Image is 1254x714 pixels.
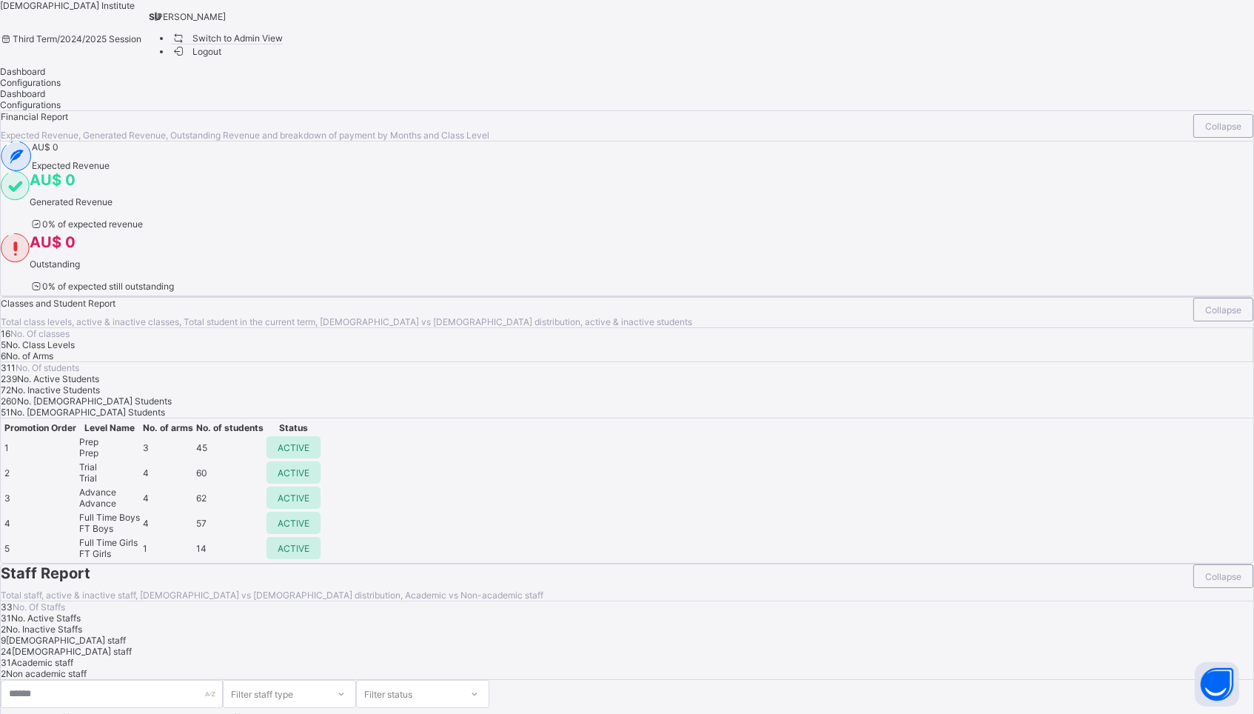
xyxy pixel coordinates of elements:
td: 4 [4,511,77,535]
td: 4 [142,461,194,484]
span: No. Inactive Students [11,384,100,396]
img: outstanding-1.146d663e52f09953f639664a84e30106.svg [1,233,30,263]
img: expected-2.4343d3e9d0c965b919479240f3db56ac.svg [1,141,32,171]
td: 2 [4,461,77,484]
th: Level Name [78,421,141,434]
td: 5 [4,536,77,560]
td: 4 [142,511,194,535]
span: 51 [1,407,10,418]
span: 9 [1,635,6,646]
th: Promotion Order [4,421,77,434]
span: Advance [79,498,116,509]
span: No. Class Levels [6,339,75,350]
span: Classes and Student Report [1,298,115,309]
span: No. of Arms [6,350,53,361]
div: Filter staff type [231,680,293,708]
span: 260 [1,396,17,407]
td: 60 [195,461,264,484]
span: AU$ 0 [30,233,76,251]
span: Advance [79,487,140,498]
span: No. [DEMOGRAPHIC_DATA] Students [17,396,172,407]
span: Trial [79,461,140,473]
td: 1 [4,436,77,459]
span: ACTIVE [278,543,309,554]
span: Non academic staff [6,668,87,679]
td: 1 [142,536,194,560]
td: 3 [142,436,194,459]
span: 0 % of expected still outstanding [30,281,174,292]
td: 62 [195,486,264,510]
span: 0 % of expected revenue [30,218,143,230]
span: Full Time Girls [79,537,140,548]
span: Generated Revenue [30,196,143,207]
span: Academic staff [11,657,73,668]
span: No. [DEMOGRAPHIC_DATA] Students [10,407,165,418]
span: SU [149,11,161,22]
span: Staff Report [1,564,1186,582]
td: 57 [195,511,264,535]
span: Collapse [1205,304,1241,316]
span: FT Boys [79,523,113,534]
span: 2 [1,668,6,679]
th: No. of students [195,421,264,434]
span: 24 [1,646,12,657]
span: 5 [1,339,6,350]
span: No. Of students [16,362,79,373]
span: Switch to Admin View [171,30,284,46]
td: 14 [195,536,264,560]
th: Status [266,421,321,434]
span: FT Girls [79,548,111,559]
span: 6 [1,350,6,361]
span: 2 [1,624,6,635]
span: Prep [79,447,98,458]
span: 31 [1,613,11,624]
th: No. of arms [142,421,194,434]
td: 3 [4,486,77,510]
span: Outstanding [30,258,174,270]
span: Logout [171,44,222,59]
span: Full Time Boys [79,512,140,523]
span: Total class levels, active & inactive classes, Total student in the current term, [DEMOGRAPHIC_DA... [1,316,692,327]
span: No. Inactive Staffs [6,624,82,635]
span: 72 [1,384,11,396]
span: Expected Revenue, Generated Revenue, Outstanding Revenue and breakdown of payment by Months and C... [1,130,489,141]
span: Collapse [1205,571,1241,582]
div: Filter status [364,680,412,708]
span: 311 [1,362,16,373]
span: Trial [79,473,97,484]
img: paid-1.3eb1404cbcb1d3b736510a26bbfa3ccb.svg [1,171,30,201]
td: 45 [195,436,264,459]
span: 31 [1,657,11,668]
span: [DEMOGRAPHIC_DATA] staff [6,635,126,646]
span: 33 [1,601,13,613]
span: [DEMOGRAPHIC_DATA] staff [12,646,132,657]
button: Open asap [1195,662,1239,707]
td: 4 [142,486,194,510]
span: ACTIVE [278,518,309,529]
span: [PERSON_NAME] [154,11,226,22]
span: No. Active Students [17,373,99,384]
span: ACTIVE [278,493,309,504]
span: No. Of Staffs [13,601,65,613]
li: dropdown-list-item-buttom-1 [171,44,284,57]
span: No. Active Staffs [11,613,81,624]
span: No. Of classes [10,328,70,339]
span: ACTIVE [278,442,309,453]
span: Expected Revenue [32,160,110,171]
span: Prep [79,436,140,447]
span: ACTIVE [278,467,309,478]
li: dropdown-list-item-name-0 [171,31,284,44]
span: Total staff, active & inactive staff, [DEMOGRAPHIC_DATA] vs [DEMOGRAPHIC_DATA] distribution, Acad... [1,590,543,601]
span: AU$ 0 [32,141,58,153]
span: Collapse [1205,121,1241,132]
span: Financial Report [1,111,68,122]
span: AU$ 0 [30,171,76,189]
span: 16 [1,328,10,339]
span: 239 [1,373,17,384]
